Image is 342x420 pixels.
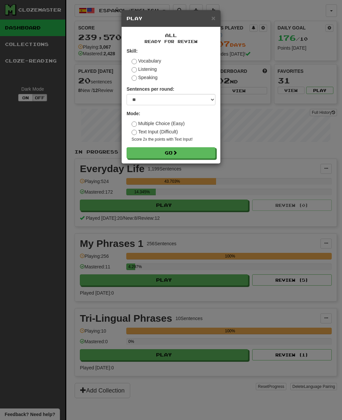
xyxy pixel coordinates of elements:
small: Score 2x the points with Text Input ! [132,137,215,142]
input: Vocabulary [132,59,137,64]
button: Close [211,15,215,22]
input: Multiple Choice (Easy) [132,121,137,127]
span: × [211,14,215,22]
label: Sentences per round: [127,86,174,92]
input: Listening [132,67,137,72]
span: All [165,32,177,38]
strong: Mode: [127,111,140,116]
strong: Skill: [127,48,138,54]
small: Ready for Review [127,39,215,44]
label: Listening [132,66,157,72]
label: Speaking [132,74,157,81]
label: Text Input (Difficult) [132,128,178,135]
input: Speaking [132,75,137,81]
label: Multiple Choice (Easy) [132,120,185,127]
input: Text Input (Difficult) [132,130,137,135]
label: Vocabulary [132,58,161,64]
button: Go [127,147,215,159]
h5: Play [127,15,215,22]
